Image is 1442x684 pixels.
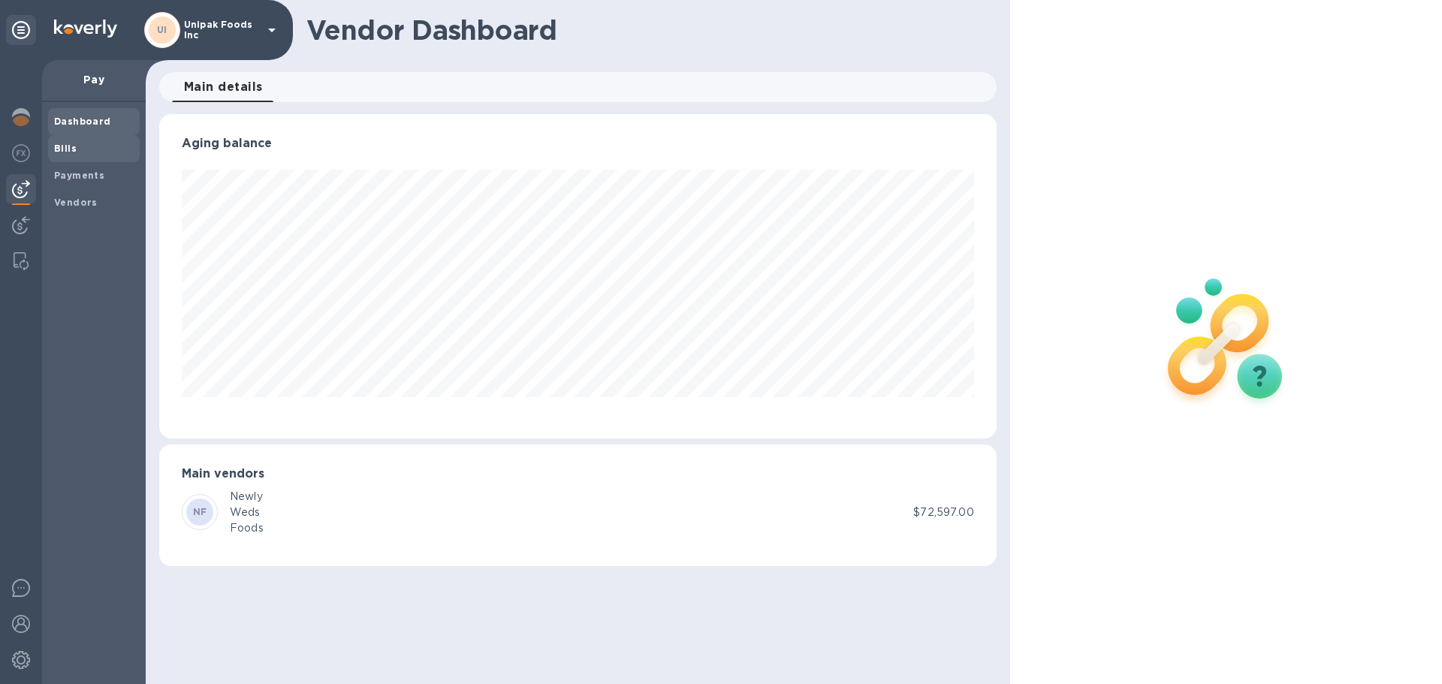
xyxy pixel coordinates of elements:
b: Dashboard [54,116,111,127]
div: Foods [230,520,264,536]
p: Pay [54,72,134,87]
b: Bills [54,143,77,154]
div: Weds [230,505,264,520]
b: Vendors [54,197,98,208]
p: Unipak Foods Inc [184,20,259,41]
img: Foreign exchange [12,144,30,162]
b: Payments [54,170,104,181]
h1: Vendor Dashboard [306,14,986,46]
h3: Main vendors [182,467,974,481]
b: NF [193,506,207,517]
p: $72,597.00 [913,505,973,520]
h3: Aging balance [182,137,974,151]
b: UI [157,24,167,35]
div: Unpin categories [6,15,36,45]
span: Main details [184,77,263,98]
div: Newly [230,489,264,505]
img: Logo [54,20,117,38]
